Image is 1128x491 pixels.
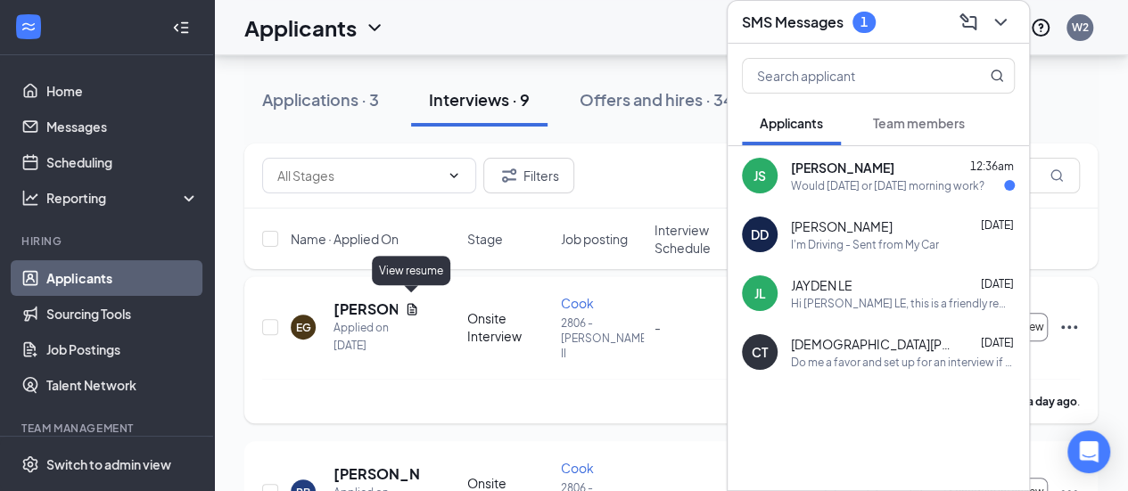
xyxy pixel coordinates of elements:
a: Applicants [46,260,199,296]
svg: Ellipses [1058,316,1080,338]
svg: ComposeMessage [958,12,979,33]
div: Team Management [21,421,195,436]
div: W2 [1072,20,1089,35]
div: 1 [860,14,868,29]
span: Interview Schedule [655,221,737,257]
span: Applicants [760,115,823,131]
span: - [655,319,661,335]
button: ComposeMessage [954,8,983,37]
span: Cook [561,460,594,476]
div: DD [751,225,769,243]
div: JS [753,167,766,184]
button: ChevronDown [986,8,1015,37]
h3: SMS Messages [742,12,844,32]
h5: [PERSON_NAME] [333,299,398,319]
span: [DATE] [981,277,1014,291]
input: All Stages [277,166,440,185]
div: Offers and hires · 34 [580,88,734,110]
div: Open Intercom Messenger [1067,430,1110,473]
div: CT [752,343,768,361]
div: Hi [PERSON_NAME] LE, this is a friendly reminder. Please select a meeting time slot for your Cash... [791,296,1015,311]
div: Hiring [21,233,195,249]
a: Talent Network [46,367,199,403]
div: Applied on [DATE] [333,319,419,355]
a: Messages [46,109,199,144]
span: 12:36am [970,160,1014,173]
div: View resume [372,256,450,285]
span: [DEMOGRAPHIC_DATA][PERSON_NAME] [791,335,951,353]
svg: ChevronDown [990,12,1011,33]
span: [DATE] [981,218,1014,232]
span: Name · Applied On [291,230,399,248]
svg: Analysis [21,189,39,207]
span: [PERSON_NAME] [791,217,893,235]
span: Cook [561,295,594,311]
svg: MagnifyingGlass [990,69,1004,83]
span: [DATE] [981,336,1014,349]
p: 2806 - [PERSON_NAME]-II [561,315,644,361]
div: Switch to admin view [46,455,171,473]
button: Filter Filters [483,158,574,193]
h5: [PERSON_NAME] [333,464,419,484]
svg: MagnifyingGlass [1050,168,1064,183]
svg: ChevronDown [364,17,385,38]
span: Stage [467,230,503,248]
div: Applications · 3 [262,88,379,110]
svg: WorkstreamLogo [20,18,37,36]
svg: Settings [21,455,39,473]
div: Onsite Interview [467,309,550,345]
a: Job Postings [46,331,199,367]
div: Reporting [46,189,200,207]
span: Team members [873,115,965,131]
a: Sourcing Tools [46,296,199,331]
a: Home [46,73,199,109]
svg: QuestionInfo [1030,17,1051,38]
svg: Document [405,302,419,316]
input: Search applicant [743,59,954,93]
div: JL [754,284,766,302]
span: Job posting [561,230,628,248]
b: a day ago [1027,395,1077,408]
span: JAYDEN LE [791,276,852,294]
svg: Collapse [172,19,190,37]
span: [PERSON_NAME] [791,159,894,176]
div: Interviews · 9 [429,88,530,110]
div: Would [DATE] or [DATE] morning work? [791,178,984,193]
svg: Filter [498,165,520,186]
div: I'm Driving - Sent from My Car [791,237,939,252]
a: Scheduling [46,144,199,180]
svg: ChevronDown [447,168,461,183]
div: Do me a favor and set up for an interview if you get tihs [791,355,1015,370]
h1: Applicants [244,12,357,43]
div: EG [296,320,311,335]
